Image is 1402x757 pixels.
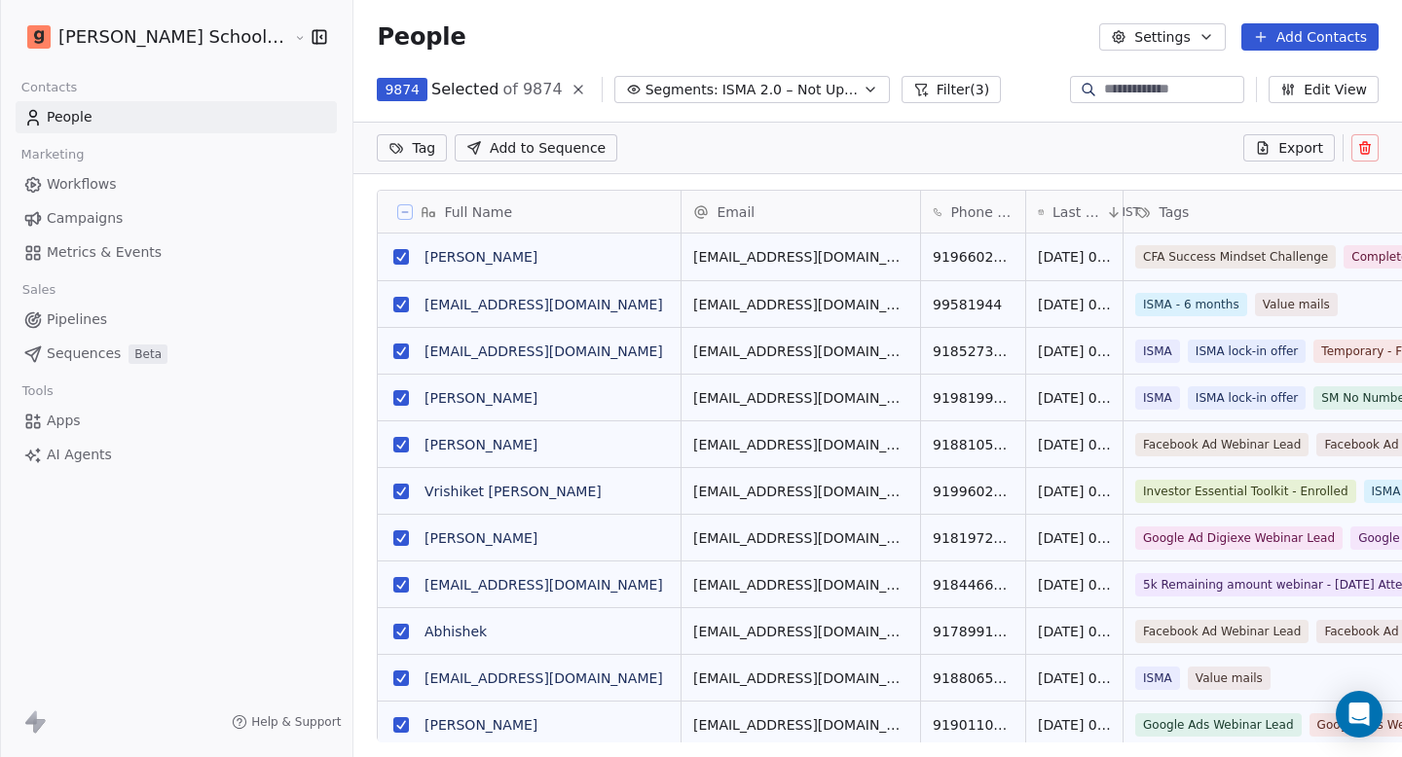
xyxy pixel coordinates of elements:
[693,528,908,548] span: [EMAIL_ADDRESS][DOMAIN_NAME]
[682,191,920,233] div: Email
[693,668,908,688] span: [EMAIL_ADDRESS][DOMAIN_NAME]
[424,249,537,265] a: [PERSON_NAME]
[693,388,908,408] span: [EMAIL_ADDRESS][DOMAIN_NAME]
[933,575,1014,595] span: 918446621358
[933,482,1014,501] span: 919960262351
[502,78,562,101] span: of 9874
[1038,295,1111,314] span: [DATE] 09:42 AM
[693,622,908,641] span: [EMAIL_ADDRESS][DOMAIN_NAME]
[933,668,1014,688] span: 918806537167
[1159,202,1189,222] span: Tags
[1135,620,1309,643] span: Facebook Ad Webinar Lead
[1038,668,1111,688] span: [DATE] 09:41 AM
[1099,23,1225,51] button: Settings
[1038,482,1111,501] span: [DATE] 09:41 AM
[424,390,537,406] a: [PERSON_NAME]
[16,439,337,471] a: AI Agents
[424,297,663,312] a: [EMAIL_ADDRESS][DOMAIN_NAME]
[1255,293,1338,316] span: Value mails
[16,202,337,234] a: Campaigns
[424,437,537,452] a: [PERSON_NAME]
[1038,388,1111,408] span: [DATE] 09:42 AM
[424,484,602,499] a: Vrishiket [PERSON_NAME]
[693,247,908,267] span: [EMAIL_ADDRESS][DOMAIN_NAME]
[693,482,908,501] span: [EMAIL_ADDRESS][DOMAIN_NAME]
[1052,202,1102,222] span: Last Activity Date
[1241,23,1379,51] button: Add Contacts
[693,342,908,361] span: [EMAIL_ADDRESS][DOMAIN_NAME]
[16,304,337,336] a: Pipelines
[377,134,447,162] button: Tag
[1188,386,1307,410] span: ISMA lock-in offer
[1038,622,1111,641] span: [DATE] 09:41 AM
[1135,340,1180,363] span: ISMA
[232,714,341,730] a: Help & Support
[13,73,86,102] span: Contacts
[1188,667,1271,690] span: Value mails
[1135,480,1356,503] span: Investor Essential Toolkit - Enrolled
[1135,293,1247,316] span: ISMA - 6 months
[933,342,1014,361] span: 918527318046
[1038,528,1111,548] span: [DATE] 09:41 AM
[1278,138,1323,158] span: Export
[1135,433,1309,456] span: Facebook Ad Webinar Lead
[933,435,1014,454] span: 918810571973
[1336,691,1383,738] div: Open Intercom Messenger
[16,338,337,370] a: SequencesBeta
[1135,667,1180,690] span: ISMA
[129,344,167,364] span: Beta
[933,388,1014,408] span: 919819961773
[47,107,92,127] span: People
[16,236,337,269] a: Metrics & Events
[1135,713,1302,737] span: Google Ads Webinar Lead
[378,191,681,233] div: Full Name
[1026,191,1123,233] div: Last Activity DateIST
[27,25,51,49] img: Goela%20School%20Logos%20(4).png
[16,405,337,437] a: Apps
[47,411,81,431] span: Apps
[1243,134,1335,162] button: Export
[431,78,498,101] span: Selected
[412,138,435,158] span: Tag
[490,138,606,158] span: Add to Sequence
[933,247,1014,267] span: 919660268749
[424,624,487,639] a: Abhishek
[14,377,61,406] span: Tools
[47,208,123,229] span: Campaigns
[693,575,908,595] span: [EMAIL_ADDRESS][DOMAIN_NAME]
[1188,340,1307,363] span: ISMA lock-in offer
[47,445,112,465] span: AI Agents
[1038,715,1111,735] span: [DATE] 09:41 AM
[1038,575,1111,595] span: [DATE] 09:41 AM
[444,202,512,222] span: Full Name
[23,20,280,54] button: [PERSON_NAME] School of Finance LLP
[385,80,420,99] span: 9874
[717,202,755,222] span: Email
[424,717,537,733] a: [PERSON_NAME]
[16,101,337,133] a: People
[933,622,1014,641] span: 917899178671
[378,234,682,742] div: grid
[251,714,341,730] span: Help & Support
[933,528,1014,548] span: 918197289405
[47,174,117,195] span: Workflows
[47,343,121,364] span: Sequences
[933,295,1014,314] span: 99581944
[47,242,162,263] span: Metrics & Events
[1038,247,1111,267] span: [DATE] 09:42 AM
[455,134,617,162] button: Add to Sequence
[424,670,663,686] a: [EMAIL_ADDRESS][DOMAIN_NAME]
[693,435,908,454] span: [EMAIL_ADDRESS][DOMAIN_NAME]
[13,140,92,169] span: Marketing
[1038,435,1111,454] span: [DATE] 09:42 AM
[377,78,427,101] button: 9874
[1135,526,1343,550] span: Google Ad Digiexe Webinar Lead
[424,343,663,359] a: [EMAIL_ADDRESS][DOMAIN_NAME]
[722,80,859,100] span: ISMA 2.0 – Not Upgraded
[921,191,1025,233] div: Phone Number
[1038,342,1111,361] span: [DATE] 09:42 AM
[693,295,908,314] span: [EMAIL_ADDRESS][DOMAIN_NAME]
[1269,76,1379,103] button: Edit View
[16,168,337,200] a: Workflows
[424,577,663,593] a: [EMAIL_ADDRESS][DOMAIN_NAME]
